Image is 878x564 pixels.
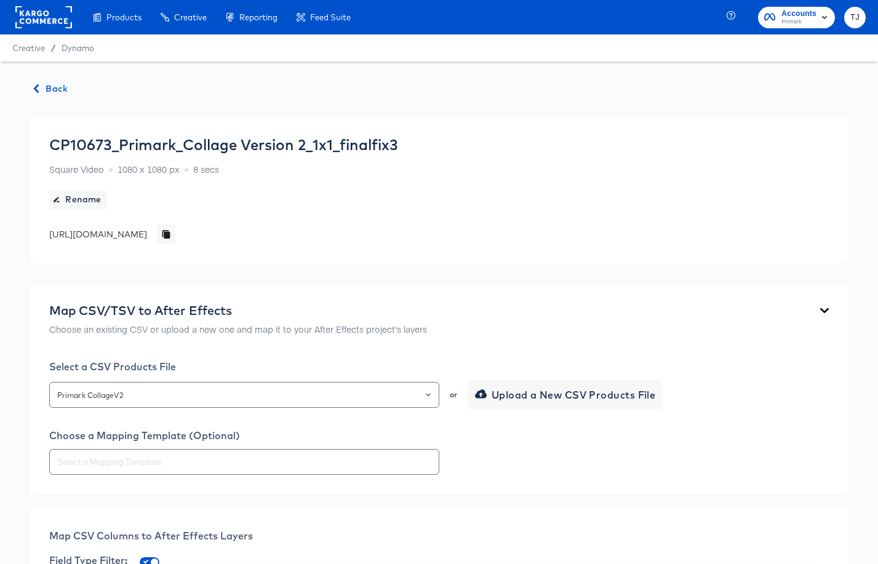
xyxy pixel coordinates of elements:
span: Creative [174,12,207,22]
div: Choose a Mapping Template (Optional) [49,429,829,442]
span: 1080 x 1080 px [118,163,180,175]
button: AccountsPrimark [758,7,835,28]
span: Square Video [49,163,104,175]
div: or [449,391,458,399]
button: Upload a New CSV Products File [468,380,663,410]
div: Map CSV/TSV to After Effects [49,303,427,318]
div: [URL][DOMAIN_NAME] [49,228,147,240]
button: Rename [49,190,106,210]
span: Rename [54,192,102,207]
button: Back [30,81,73,97]
a: Dynamo [62,43,94,53]
span: Reporting [239,12,277,22]
span: Accounts [781,7,816,20]
span: Creative [12,43,45,53]
input: Select a Products File [55,388,434,402]
span: Products [106,12,142,22]
div: Select a CSV Products File [49,360,829,373]
span: / [45,43,62,53]
button: Open [426,386,431,403]
span: 8 secs [193,163,219,175]
span: Back [34,81,68,97]
input: Select a Mapping Template [55,455,434,469]
div: CP10673_Primark_Collage Version 2_1x1_finalfix3 [49,136,398,153]
p: Choose an existing CSV or upload a new one and map it to your After Effects project's layers [49,323,427,335]
span: Primark [781,17,816,27]
span: TJ [849,10,861,25]
span: Feed Suite [310,12,351,22]
span: Upload a New CSV Products File [477,386,656,403]
button: TJ [844,7,866,28]
span: Map CSV Columns to After Effects Layers [49,530,253,542]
